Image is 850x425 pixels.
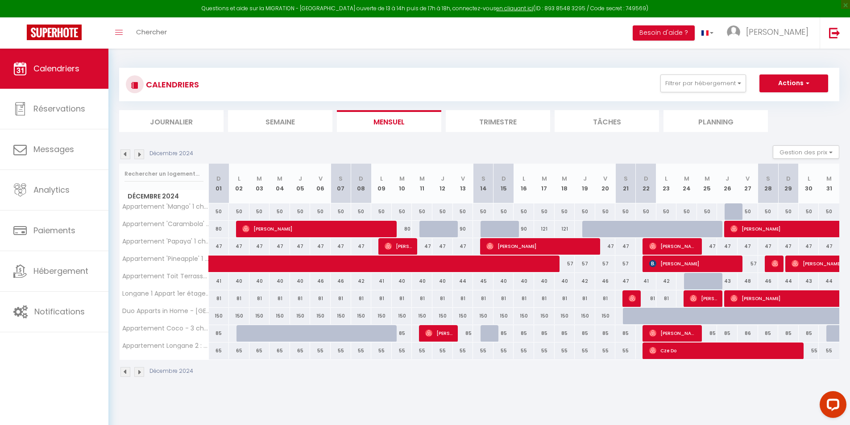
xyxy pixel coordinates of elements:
[615,164,636,203] th: 21
[419,174,425,183] abbr: M
[351,238,372,255] div: 47
[656,164,677,203] th: 23
[555,203,575,220] div: 50
[412,290,432,307] div: 81
[676,164,697,203] th: 24
[778,238,799,255] div: 47
[412,273,432,289] div: 40
[209,203,229,220] div: 50
[33,144,74,155] span: Messages
[514,203,534,220] div: 50
[778,273,799,289] div: 44
[446,110,550,132] li: Trimestre
[624,174,628,183] abbr: S
[249,308,270,324] div: 150
[473,308,493,324] div: 150
[121,221,210,227] span: Appartement 'Carambola' de 2 chambres 1er Etage
[799,203,819,220] div: 50
[351,203,372,220] div: 50
[453,238,473,255] div: 47
[555,273,575,289] div: 40
[351,342,372,359] div: 55
[555,221,575,237] div: 121
[514,325,534,342] div: 85
[432,164,453,203] th: 12
[129,17,174,49] a: Chercher
[392,203,412,220] div: 50
[121,256,210,262] span: Appartement 'Pineapple' 1 chambre 2ème étage
[432,203,453,220] div: 50
[665,174,668,183] abbr: L
[738,325,758,342] div: 86
[33,103,85,114] span: Réservations
[270,238,290,255] div: 47
[766,174,770,183] abbr: S
[773,145,839,159] button: Gestion des prix
[615,238,636,255] div: 47
[33,225,75,236] span: Paiements
[799,238,819,255] div: 47
[149,367,193,375] p: Décembre 2024
[649,325,697,342] span: [PERSON_NAME]
[209,238,229,255] div: 47
[595,290,616,307] div: 81
[758,273,779,289] div: 46
[136,27,167,37] span: Chercher
[629,290,635,307] span: [PERSON_NAME]
[826,174,832,183] abbr: M
[209,325,229,342] div: 85
[209,221,229,237] div: 80
[819,273,839,289] div: 44
[229,342,249,359] div: 65
[575,273,595,289] div: 42
[453,203,473,220] div: 50
[473,203,493,220] div: 50
[121,325,210,332] span: Appartement Coco - 3 chambres RDC - Namaste lounge
[663,110,768,132] li: Planning
[249,164,270,203] th: 03
[534,273,555,289] div: 40
[209,342,229,359] div: 65
[771,255,778,272] span: [PERSON_NAME] Liow Ha Kow
[120,190,208,203] span: Décembre 2024
[290,164,311,203] th: 05
[555,290,575,307] div: 81
[392,342,412,359] div: 55
[270,203,290,220] div: 50
[829,27,840,38] img: logout
[392,221,412,237] div: 80
[595,342,616,359] div: 55
[644,174,648,183] abbr: D
[277,174,282,183] abbr: M
[555,164,575,203] th: 18
[270,273,290,289] div: 40
[575,325,595,342] div: 85
[399,174,405,183] abbr: M
[542,174,547,183] abbr: M
[34,306,85,317] span: Notifications
[746,26,809,37] span: [PERSON_NAME]
[453,342,473,359] div: 55
[819,164,839,203] th: 31
[514,342,534,359] div: 55
[595,308,616,324] div: 150
[502,174,506,183] abbr: D
[496,4,533,12] a: en cliquant ici
[514,164,534,203] th: 16
[656,203,677,220] div: 50
[209,164,229,203] th: 01
[534,203,555,220] div: 50
[697,164,717,203] th: 25
[441,174,444,183] abbr: J
[249,273,270,289] div: 40
[705,174,710,183] abbr: M
[432,290,453,307] div: 81
[746,174,750,183] abbr: V
[228,110,332,132] li: Semaine
[310,290,331,307] div: 81
[690,290,717,307] span: [PERSON_NAME]
[121,290,210,297] span: Longane 1 Appart 1er étage - Le Lounge Zen
[555,110,659,132] li: Tâches
[351,164,372,203] th: 08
